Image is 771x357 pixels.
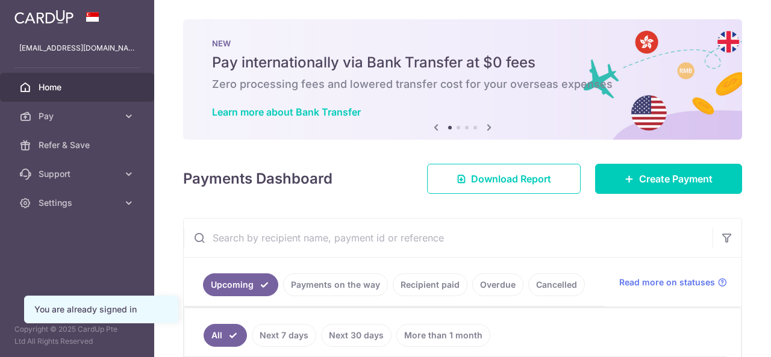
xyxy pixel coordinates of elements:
[471,172,551,186] span: Download Report
[427,164,581,194] a: Download Report
[212,77,713,92] h6: Zero processing fees and lowered transfer cost for your overseas expenses
[252,324,316,347] a: Next 7 days
[283,273,388,296] a: Payments on the way
[212,106,361,118] a: Learn more about Bank Transfer
[595,164,742,194] a: Create Payment
[396,324,490,347] a: More than 1 month
[204,324,247,347] a: All
[39,110,118,122] span: Pay
[212,39,713,48] p: NEW
[34,303,168,315] div: You are already signed in
[39,197,118,209] span: Settings
[39,168,118,180] span: Support
[183,19,742,140] img: Bank transfer banner
[639,172,713,186] span: Create Payment
[212,53,713,72] h5: Pay internationally via Bank Transfer at $0 fees
[14,10,73,24] img: CardUp
[619,276,727,288] a: Read more on statuses
[39,139,118,151] span: Refer & Save
[183,168,332,190] h4: Payments Dashboard
[39,81,118,93] span: Home
[203,273,278,296] a: Upcoming
[619,276,715,288] span: Read more on statuses
[472,273,523,296] a: Overdue
[393,273,467,296] a: Recipient paid
[184,219,713,257] input: Search by recipient name, payment id or reference
[528,273,585,296] a: Cancelled
[321,324,392,347] a: Next 30 days
[19,42,135,54] p: [EMAIL_ADDRESS][DOMAIN_NAME]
